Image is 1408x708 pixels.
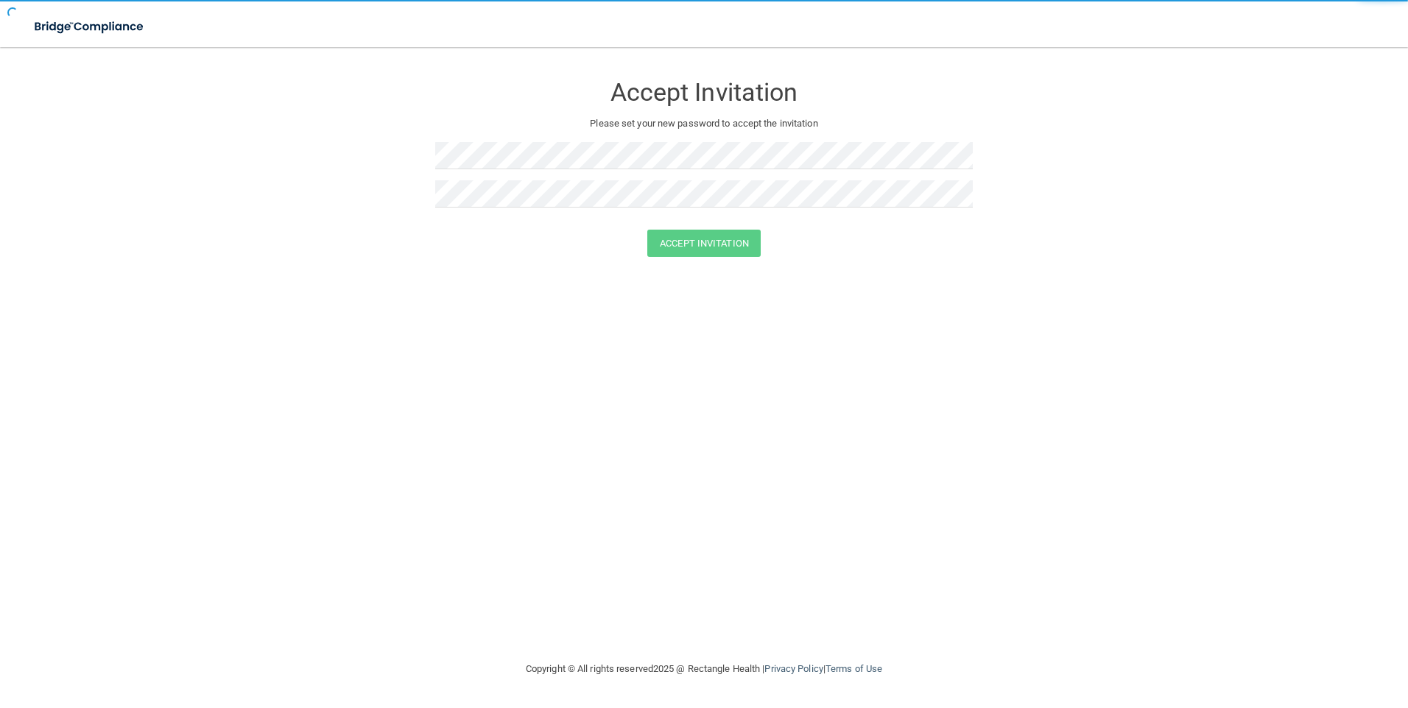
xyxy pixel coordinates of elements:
button: Accept Invitation [647,230,761,257]
h3: Accept Invitation [435,79,973,106]
a: Privacy Policy [764,663,823,674]
a: Terms of Use [826,663,882,674]
img: bridge_compliance_login_screen.278c3ca4.svg [22,12,158,42]
div: Copyright © All rights reserved 2025 @ Rectangle Health | | [435,645,973,693]
p: Please set your new password to accept the invitation [446,115,962,132]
